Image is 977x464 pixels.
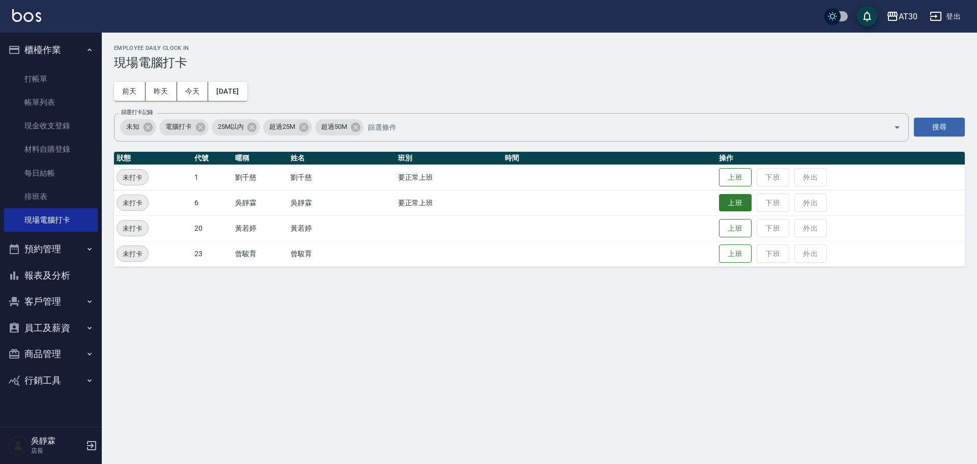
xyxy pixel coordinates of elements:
[395,165,502,190] td: 要正常上班
[719,168,752,187] button: 上班
[31,436,83,446] h5: 吳靜霖
[117,172,148,183] span: 未打卡
[4,236,98,262] button: 預約管理
[4,185,98,208] a: 排班表
[114,152,192,165] th: 狀態
[117,249,148,259] span: 未打卡
[192,215,233,241] td: 20
[31,446,83,455] p: 店長
[120,122,146,132] span: 未知
[716,152,965,165] th: 操作
[719,194,752,212] button: 上班
[4,138,98,161] a: 材料自購登錄
[233,165,288,190] td: 劉千慈
[4,91,98,114] a: 帳單列表
[4,161,98,185] a: 每日結帳
[233,241,288,266] td: 曾駿育
[263,119,312,135] div: 超過25M
[159,122,198,132] span: 電腦打卡
[4,341,98,367] button: 商品管理
[288,241,395,266] td: 曾駿育
[288,165,395,190] td: 劉千慈
[114,82,146,101] button: 前天
[212,119,261,135] div: 25M以內
[233,152,288,165] th: 暱稱
[233,215,288,241] td: 黃若婷
[395,190,502,215] td: 要正常上班
[719,244,752,263] button: 上班
[899,10,917,23] div: AT30
[192,152,233,165] th: 代號
[192,241,233,266] td: 23
[4,315,98,341] button: 員工及薪資
[926,7,965,26] button: 登出
[4,67,98,91] a: 打帳單
[288,215,395,241] td: 黃若婷
[365,118,876,136] input: 篩選條件
[121,108,153,116] label: 篩選打卡記錄
[159,119,209,135] div: 電腦打卡
[4,367,98,394] button: 行銷工具
[177,82,209,101] button: 今天
[914,118,965,137] button: 搜尋
[4,208,98,232] a: 現場電腦打卡
[120,119,156,135] div: 未知
[288,190,395,215] td: 吳靜霖
[114,56,965,70] h3: 現場電腦打卡
[719,219,752,238] button: 上班
[889,119,905,135] button: Open
[315,119,364,135] div: 超過50M
[502,152,716,165] th: 時間
[4,37,98,63] button: 櫃檯作業
[4,288,98,315] button: 客戶管理
[192,165,233,190] td: 1
[117,198,148,208] span: 未打卡
[114,45,965,51] h2: Employee Daily Clock In
[117,223,148,234] span: 未打卡
[208,82,247,101] button: [DATE]
[315,122,353,132] span: 超過50M
[4,262,98,289] button: 報表及分析
[882,6,922,27] button: AT30
[4,114,98,138] a: 現金收支登錄
[146,82,177,101] button: 昨天
[212,122,250,132] span: 25M以內
[192,190,233,215] td: 6
[288,152,395,165] th: 姓名
[857,6,877,26] button: save
[12,9,41,22] img: Logo
[263,122,301,132] span: 超過25M
[8,435,28,456] img: Person
[395,152,502,165] th: 班別
[233,190,288,215] td: 吳靜霖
